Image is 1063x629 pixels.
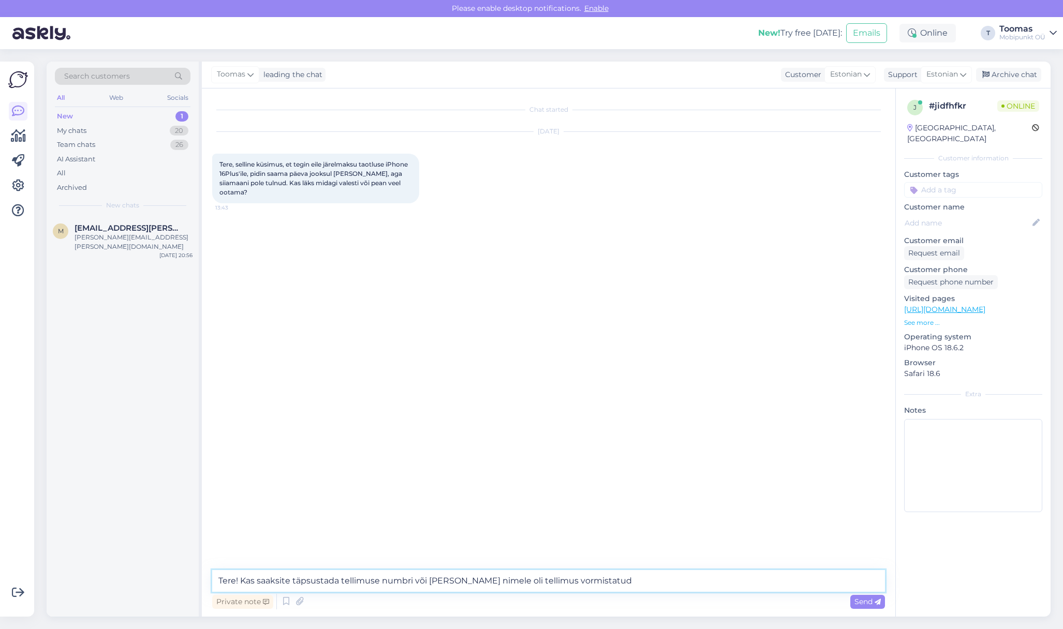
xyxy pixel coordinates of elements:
div: Team chats [57,140,95,150]
img: Askly Logo [8,70,28,89]
button: Emails [846,23,887,43]
b: New! [758,28,780,38]
div: [DATE] [212,127,885,136]
span: monika.aedma@gmail.com [75,223,182,233]
p: Operating system [904,332,1042,342]
div: Support [884,69,918,80]
a: ToomasMobipunkt OÜ [999,25,1057,41]
p: Customer email [904,235,1042,246]
div: Private note [212,595,273,609]
span: Tere, selline küsimus, et tegin eile järelmaksu taotluse iPhone 16Plus'ile, pidin saama päeva joo... [219,160,409,196]
p: iPhone OS 18.6.2 [904,342,1042,353]
span: Toomas [217,69,245,80]
div: leading the chat [259,69,322,80]
div: New [57,111,73,122]
div: [DATE] 20:56 [159,251,193,259]
div: T [981,26,995,40]
div: Mobipunkt OÜ [999,33,1045,41]
span: j [913,103,917,111]
a: [URL][DOMAIN_NAME] [904,305,985,314]
div: Toomas [999,25,1045,33]
div: # jidfhfkr [929,100,997,112]
span: Enable [581,4,612,13]
div: All [57,168,66,178]
span: Estonian [926,69,958,80]
span: New chats [106,201,139,210]
div: Archived [57,183,87,193]
div: Web [107,91,125,104]
div: AI Assistant [57,154,95,164]
div: Archive chat [976,68,1041,82]
div: 1 [175,111,188,122]
p: Customer phone [904,264,1042,275]
p: Browser [904,357,1042,368]
span: Send [854,597,881,606]
p: Safari 18.6 [904,368,1042,379]
p: Customer name [904,202,1042,213]
span: 13:43 [215,204,254,212]
div: [PERSON_NAME][EMAIL_ADDRESS][PERSON_NAME][DOMAIN_NAME] [75,233,193,251]
div: Try free [DATE]: [758,27,842,39]
span: Search customers [64,71,130,82]
div: Online [899,24,956,42]
div: 20 [170,126,188,136]
div: Customer [781,69,821,80]
div: Socials [165,91,190,104]
div: Request phone number [904,275,998,289]
div: Customer information [904,154,1042,163]
span: m [58,227,64,235]
div: 26 [170,140,188,150]
p: Visited pages [904,293,1042,304]
span: Estonian [830,69,862,80]
textarea: Tere! Kas saaksite täpsustada tellimuse numbri või [PERSON_NAME] nimele oli tellimus vormistatud [212,570,885,592]
div: [GEOGRAPHIC_DATA], [GEOGRAPHIC_DATA] [907,123,1032,144]
div: Request email [904,246,964,260]
div: My chats [57,126,86,136]
div: All [55,91,67,104]
input: Add name [905,217,1030,229]
div: Chat started [212,105,885,114]
p: See more ... [904,318,1042,327]
p: Notes [904,405,1042,416]
span: Online [997,100,1039,112]
p: Customer tags [904,169,1042,180]
input: Add a tag [904,182,1042,198]
div: Extra [904,390,1042,399]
